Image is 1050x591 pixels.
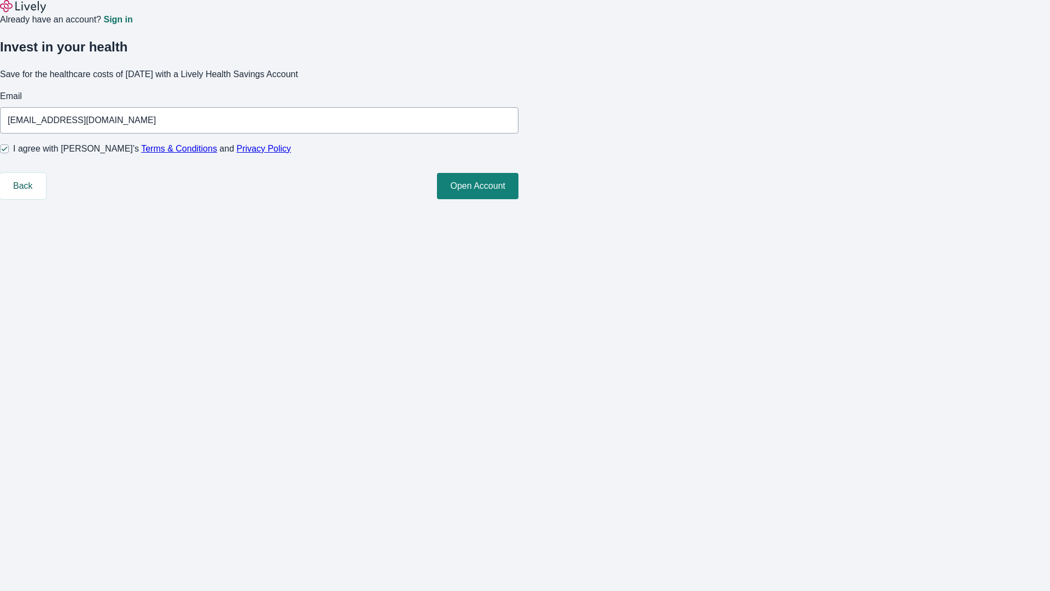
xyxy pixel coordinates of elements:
span: I agree with [PERSON_NAME]’s and [13,142,291,155]
a: Privacy Policy [237,144,291,153]
a: Sign in [103,15,132,24]
a: Terms & Conditions [141,144,217,153]
button: Open Account [437,173,518,199]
